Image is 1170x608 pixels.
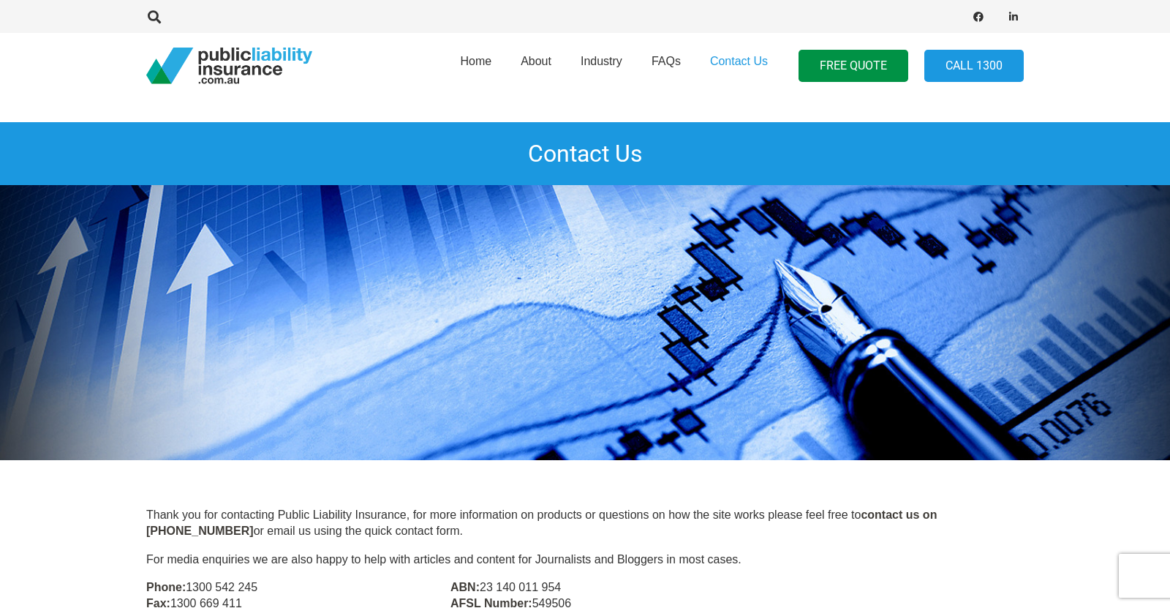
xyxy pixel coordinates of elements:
a: Facebook [968,7,989,27]
a: Contact Us [695,29,782,103]
span: Home [460,55,491,67]
a: Home [445,29,506,103]
span: Industry [581,55,622,67]
a: About [506,29,566,103]
strong: Phone: [146,581,186,593]
strong: ABN: [450,581,480,593]
span: Contact Us [710,55,768,67]
a: LinkedIn [1003,7,1024,27]
a: FREE QUOTE [799,50,908,83]
span: FAQs [652,55,681,67]
a: Call 1300 [924,50,1024,83]
a: FAQs [637,29,695,103]
a: Industry [566,29,637,103]
p: For media enquiries we are also happy to help with articles and content for Journalists and Blogg... [146,552,1024,568]
a: pli_logotransparent [146,48,312,84]
span: About [521,55,551,67]
a: Search [140,10,169,23]
p: Thank you for contacting Public Liability Insurance, for more information on products or question... [146,507,1024,540]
